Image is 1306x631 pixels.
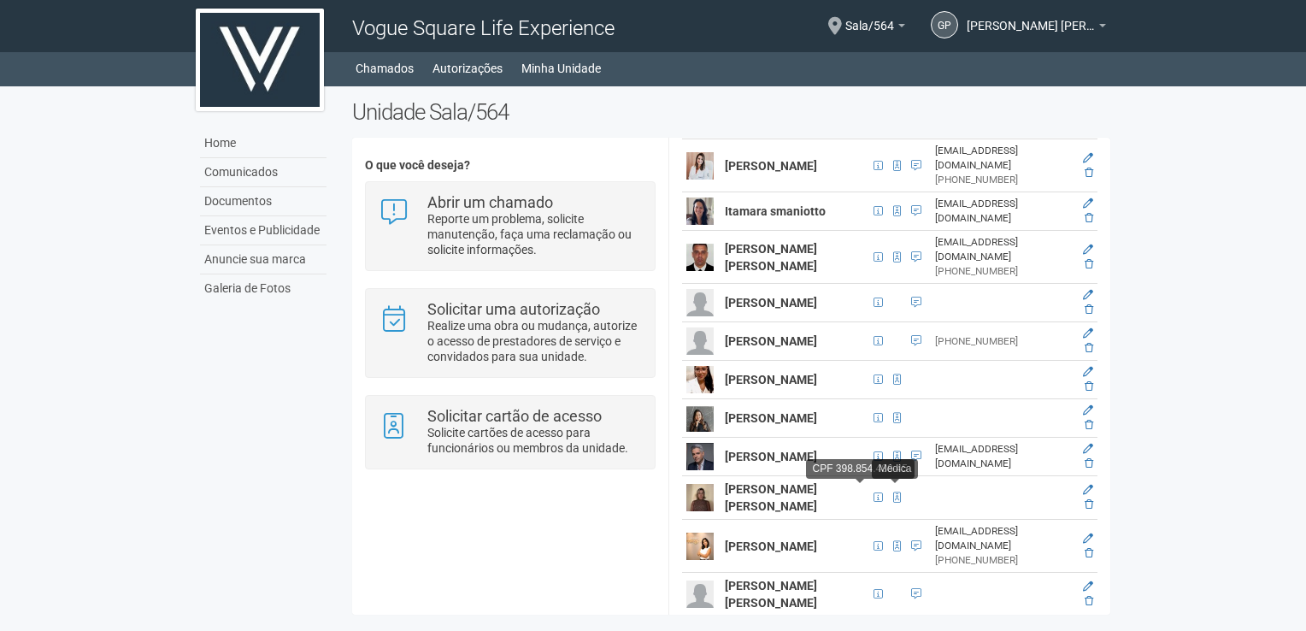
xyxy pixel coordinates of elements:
a: [PERSON_NAME] [PERSON_NAME] [967,21,1106,35]
strong: [PERSON_NAME] [725,540,817,553]
span: Vogue Square Life Experience [352,16,615,40]
a: Editar membro [1083,152,1093,164]
a: Eventos e Publicidade [200,216,326,245]
p: Realize uma obra ou mudança, autorize o acesso de prestadores de serviço e convidados para sua un... [427,318,642,364]
a: Excluir membro [1085,380,1093,392]
p: Solicite cartões de acesso para funcionários ou membros da unidade. [427,425,642,456]
a: Editar membro [1083,404,1093,416]
a: Autorizações [432,56,503,80]
strong: [PERSON_NAME] [725,159,817,173]
strong: [PERSON_NAME] [725,450,817,463]
div: Médica [872,459,919,479]
a: Excluir membro [1085,419,1093,431]
img: user.png [686,366,714,393]
img: user.png [686,152,714,180]
strong: [PERSON_NAME] [PERSON_NAME] [725,579,817,610]
div: [EMAIL_ADDRESS][DOMAIN_NAME] [935,524,1070,553]
p: Reporte um problema, solicite manutenção, faça uma reclamação ou solicite informações. [427,211,642,257]
div: [PHONE_NUMBER] [935,173,1070,187]
strong: [PERSON_NAME] [PERSON_NAME] [725,242,817,273]
a: Excluir membro [1085,342,1093,354]
img: logo.jpg [196,9,324,111]
strong: [PERSON_NAME] [725,334,817,348]
a: Home [200,129,326,158]
img: user.png [686,244,714,271]
img: user.png [686,198,714,225]
img: user.png [686,404,714,432]
div: CPF 398.854.488-45 [806,459,915,479]
a: Galeria de Fotos [200,274,326,303]
a: Editar membro [1083,581,1093,593]
a: Editar membro [1083,327,1093,339]
a: Documentos [200,187,326,216]
div: [EMAIL_ADDRESS][DOMAIN_NAME] [935,197,1070,226]
strong: [PERSON_NAME] [PERSON_NAME] [725,482,817,513]
a: Editar membro [1083,443,1093,455]
a: Editar membro [1083,366,1093,378]
a: Editar membro [1083,244,1093,256]
img: user.png [686,327,714,355]
a: Excluir membro [1085,167,1093,179]
a: Editar membro [1083,289,1093,301]
img: user.png [686,581,714,608]
a: Minha Unidade [521,56,601,80]
a: Solicitar cartão de acesso Solicite cartões de acesso para funcionários ou membros da unidade. [379,409,641,456]
strong: Itamara smaniotto [725,204,826,218]
a: Anuncie sua marca [200,245,326,274]
span: GABRIELE PEREIRA ALMEIDA DA SILVA [967,3,1095,32]
strong: [PERSON_NAME] [725,411,817,425]
div: [EMAIL_ADDRESS][DOMAIN_NAME] [935,442,1070,471]
a: Excluir membro [1085,595,1093,607]
div: [PHONE_NUMBER] [935,334,1070,349]
img: user.png [686,484,714,511]
h2: Unidade Sala/564 [352,99,1110,125]
strong: [PERSON_NAME] [725,373,817,386]
a: Editar membro [1083,198,1093,209]
a: Editar membro [1083,484,1093,496]
a: Editar membro [1083,533,1093,545]
div: [PHONE_NUMBER] [935,264,1070,279]
div: [EMAIL_ADDRESS][DOMAIN_NAME] [935,144,1070,173]
h4: O que você deseja? [365,159,655,172]
strong: Abrir um chamado [427,193,553,211]
a: Excluir membro [1085,212,1093,224]
img: user.png [686,289,714,316]
a: Excluir membro [1085,304,1093,315]
strong: Solicitar uma autorização [427,300,600,318]
a: Excluir membro [1085,498,1093,510]
a: Chamados [356,56,414,80]
a: Abrir um chamado Reporte um problema, solicite manutenção, faça uma reclamação ou solicite inform... [379,195,641,257]
a: Comunicados [200,158,326,187]
a: Excluir membro [1085,457,1093,469]
span: Sala/564 [845,3,894,32]
a: Excluir membro [1085,258,1093,270]
strong: [PERSON_NAME] [725,296,817,310]
strong: Solicitar cartão de acesso [427,407,602,425]
a: Solicitar uma autorização Realize uma obra ou mudança, autorize o acesso de prestadores de serviç... [379,302,641,364]
a: GP [931,11,958,38]
img: user.png [686,533,714,560]
a: Sala/564 [845,21,905,35]
div: [EMAIL_ADDRESS][DOMAIN_NAME] [935,235,1070,264]
img: user.png [686,443,714,470]
div: [PHONE_NUMBER] [935,553,1070,568]
a: Excluir membro [1085,547,1093,559]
